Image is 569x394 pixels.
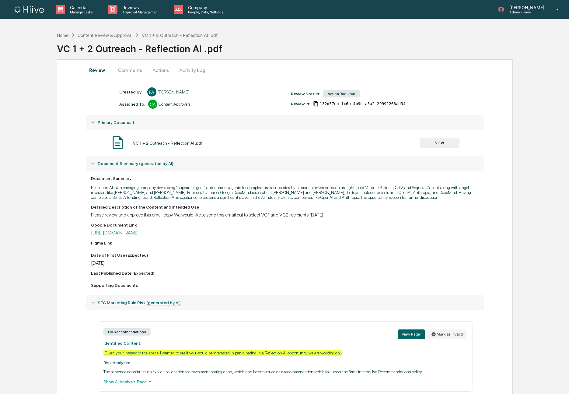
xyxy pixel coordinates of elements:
[504,10,547,14] p: Admin • Hiive
[91,176,479,181] div: Document Summary
[183,10,226,14] p: People, Data, Settings
[103,341,141,346] strong: Identified Content:
[291,91,320,96] div: Review Status:
[183,5,226,10] p: Company
[320,101,406,106] span: 132d57eb-1c6b-4b9b-a5a2-29991263ad34
[504,5,547,10] p: [PERSON_NAME]
[420,138,459,148] button: VIEW
[110,135,125,150] img: Document Icon
[57,33,68,38] div: Home
[91,230,139,236] a: [URL][DOMAIN_NAME]
[91,223,479,227] div: Google Document Link
[65,5,96,10] p: Calendar
[119,102,145,107] div: Assigned To:
[103,378,466,385] div: Show AI Analysis Trace
[91,212,479,218] div: Please review and approve this email copy. We would like to send this email out to select VC1 and...
[65,10,96,14] p: Manage Tasks
[103,360,130,365] strong: Risk Analysis:
[86,115,484,130] div: Primary Document
[91,185,479,200] p: Reflection AI is an emerging company developing "superintelligent" autonomous agents for complex ...
[91,253,479,258] div: Date of First Use (Expected)
[78,33,132,38] div: Content Review & Approval
[174,63,210,77] button: Activity Log
[323,90,360,97] div: Action Required
[98,120,134,125] span: Primary Document
[313,101,319,107] span: Copy Id
[133,141,202,146] div: VC 1 + 2 Outreach - Reflection AI .pdf
[159,102,190,107] div: Content Approvers
[158,90,189,94] div: [PERSON_NAME]
[148,100,157,109] div: CA
[113,63,147,77] button: Comments
[119,90,144,94] div: Created By: ‎ ‎
[86,295,484,310] div: SEC Marketing Rule Risk (generated by AI)
[103,350,342,356] div: Given your interest in the space, I wanted to see if you would be interested in participating in ...
[146,300,181,305] u: (generated by AI)
[91,260,479,266] div: [DATE]
[91,271,479,276] div: Last Published Date (Expected)
[86,130,484,156] div: Primary Document
[147,63,174,77] button: Actions
[147,87,156,97] div: FA
[117,5,162,10] p: Reviews
[291,101,310,106] div: Review Id:
[103,328,151,336] div: No Reccomendations
[86,63,484,77] div: secondary tabs example
[86,171,484,295] div: Document Summary (generated by AI)
[398,329,425,339] button: View Page1
[91,241,479,245] div: Figma Link
[117,10,162,14] p: Approval Management
[86,156,484,171] div: Document Summary (generated by AI)
[91,205,479,209] div: Detailed Description of the Content and Intended Use
[103,369,466,374] p: The sentence constitutes an explicit solicitation for investment participation, which can be cons...
[86,63,113,77] button: Review
[98,161,173,166] span: Document Summary
[57,38,569,54] div: VC 1 + 2 Outreach - Reflection AI .pdf
[91,283,479,288] div: Supporting Documents
[428,329,466,339] button: Mark as invalid
[139,161,173,166] u: (generated by AI)
[98,300,181,305] span: SEC Marketing Rule Risk
[142,33,218,38] div: VC 1 + 2 Outreach - Reflection AI .pdf
[15,6,44,13] img: logo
